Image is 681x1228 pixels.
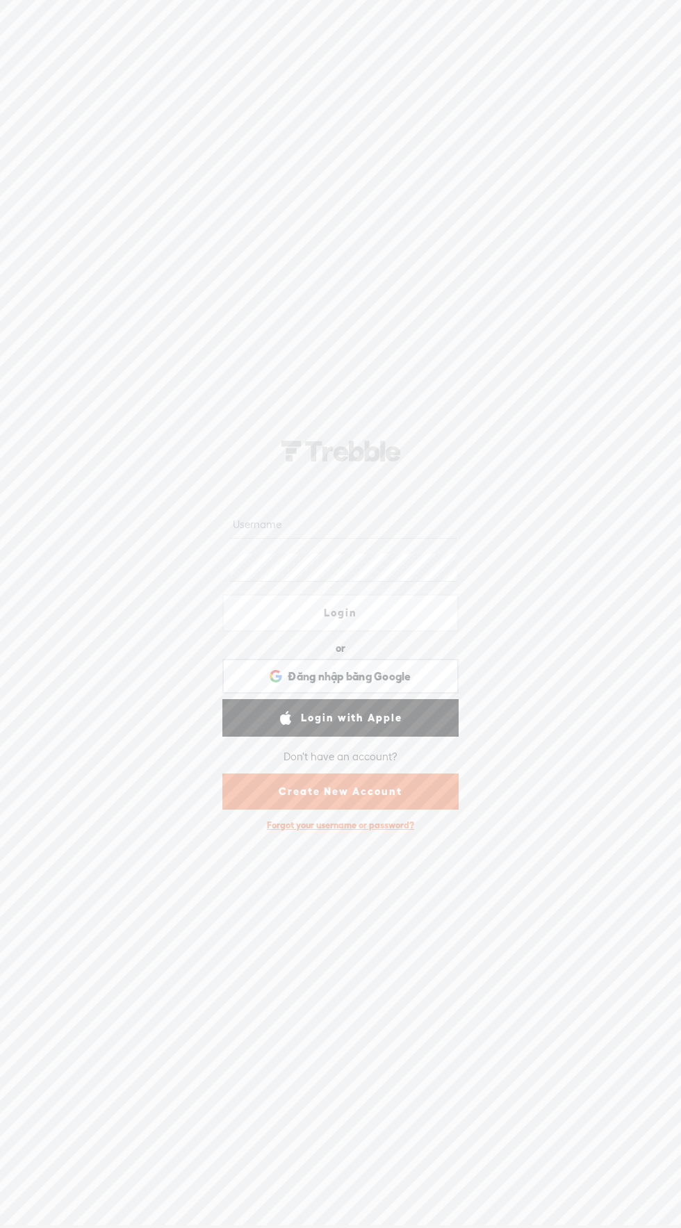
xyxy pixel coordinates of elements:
div: or [336,637,345,660]
a: Create New Account [222,773,459,810]
div: Đăng nhập bằng Google [222,659,459,694]
input: Username [230,511,456,539]
div: Forgot your username or password? [260,812,421,838]
span: Đăng nhập bằng Google [288,669,411,684]
a: Login [222,594,459,632]
div: Don't have an account? [284,742,397,771]
a: Login with Apple [222,699,459,737]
